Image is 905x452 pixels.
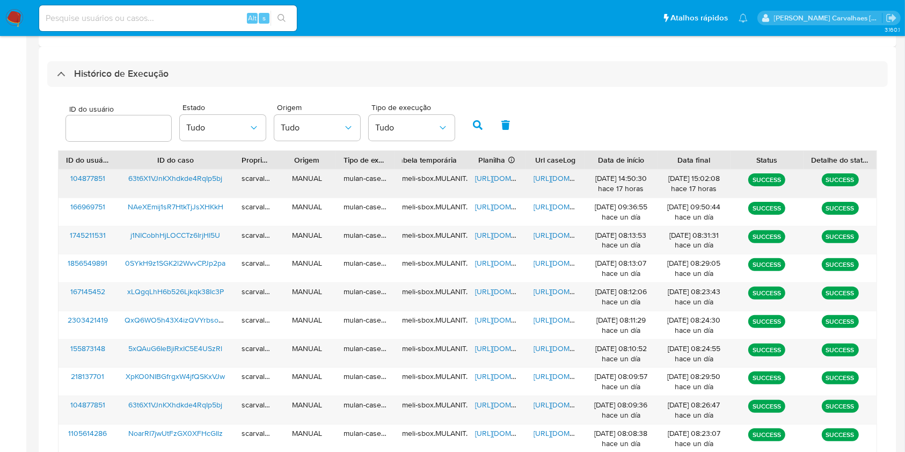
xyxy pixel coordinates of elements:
[739,13,748,23] a: Notificações
[670,12,728,24] span: Atalhos rápidos
[886,12,897,24] a: Sair
[248,13,257,23] span: Alt
[262,13,266,23] span: s
[39,11,297,25] input: Pesquise usuários ou casos...
[774,13,882,23] p: sara.carvalhaes@mercadopago.com.br
[885,25,900,34] span: 3.160.1
[271,11,293,26] button: search-icon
